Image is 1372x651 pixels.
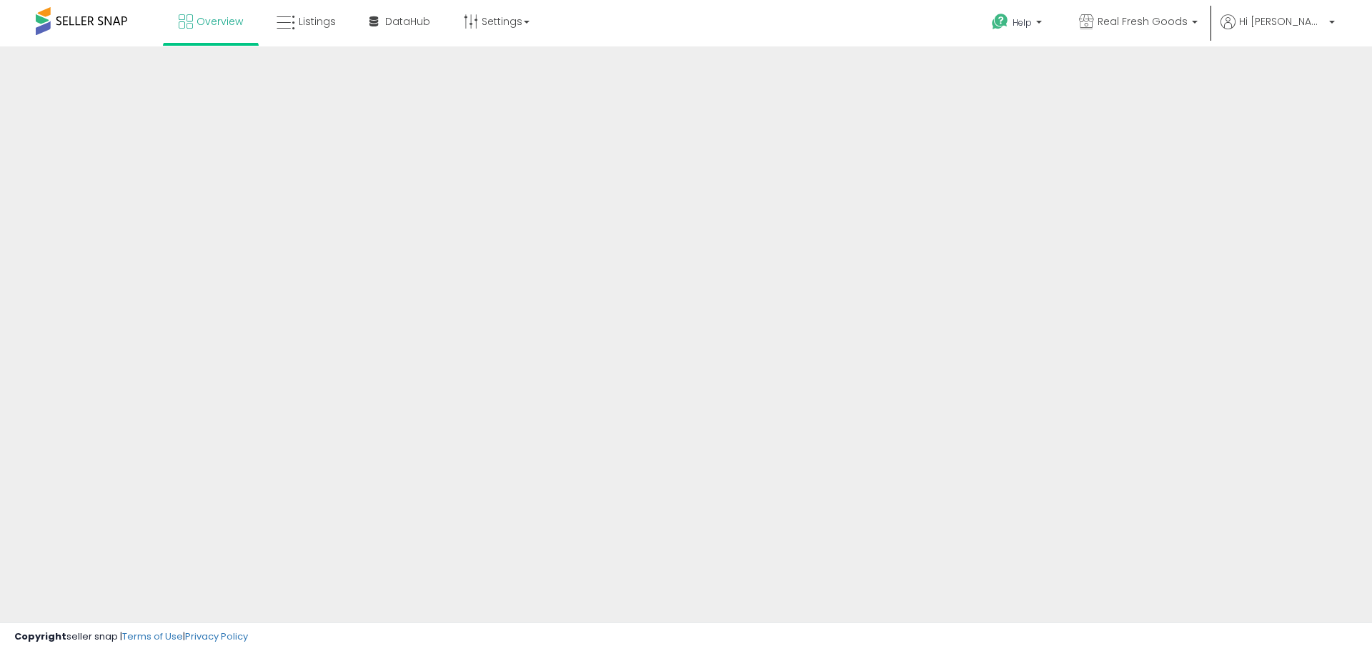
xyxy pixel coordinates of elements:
a: Privacy Policy [185,630,248,643]
span: Help [1013,16,1032,29]
a: Hi [PERSON_NAME] [1221,14,1335,46]
span: Hi [PERSON_NAME] [1239,14,1325,29]
i: Get Help [991,13,1009,31]
span: Listings [299,14,336,29]
a: Terms of Use [122,630,183,643]
span: DataHub [385,14,430,29]
span: Overview [197,14,243,29]
a: Help [980,2,1056,46]
span: Real Fresh Goods [1098,14,1188,29]
div: seller snap | | [14,630,248,644]
strong: Copyright [14,630,66,643]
